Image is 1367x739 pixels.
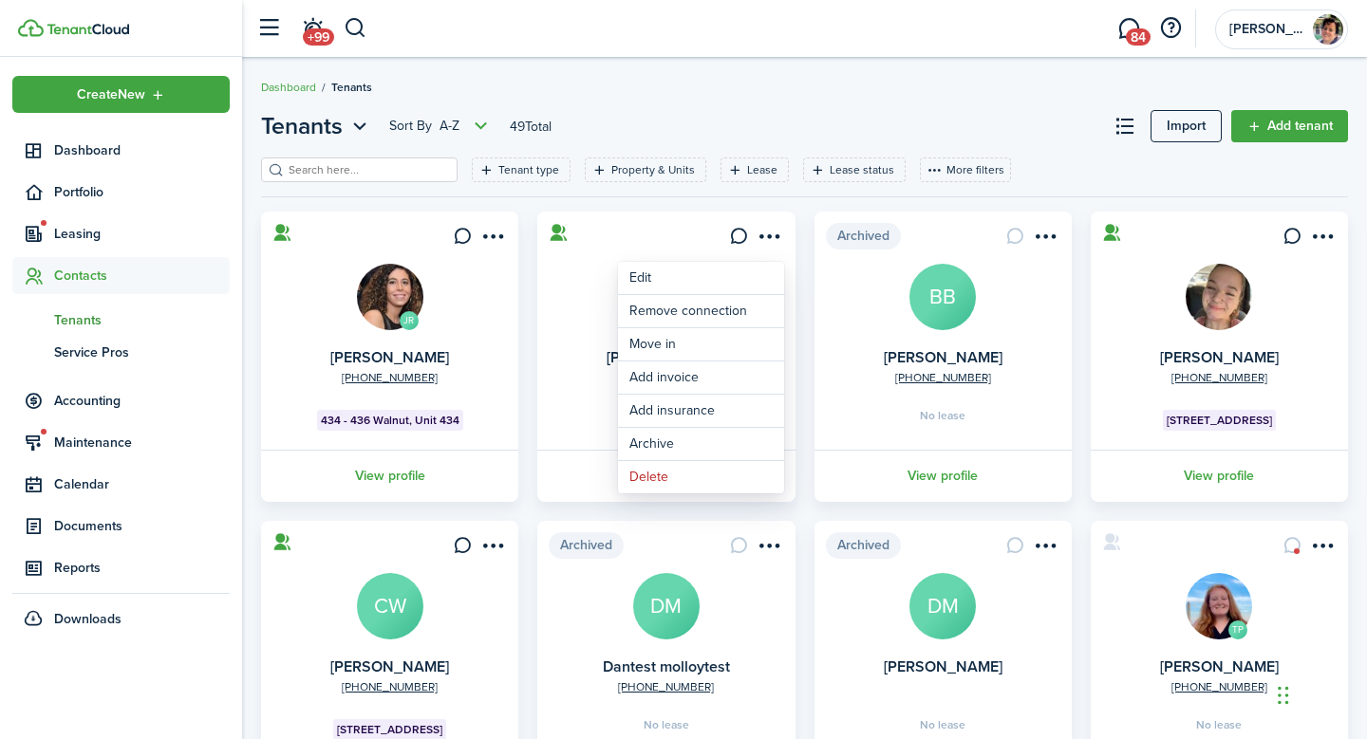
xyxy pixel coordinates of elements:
filter-tag-label: Lease [747,161,777,178]
button: Tenants [261,109,372,143]
img: Elizabeth Oimoen [1186,573,1252,639]
span: No lease [920,719,965,730]
span: Portfolio [54,182,230,202]
a: [PHONE_NUMBER] [1171,369,1267,386]
span: Archived [826,532,901,559]
span: Tenants [331,79,372,96]
a: Import [1151,110,1222,142]
span: [STREET_ADDRESS] [1167,412,1272,429]
filter-tag-label: Property & Units [611,161,695,178]
a: Service Pros [12,336,230,368]
img: TenantCloud [47,24,129,35]
a: BB [909,264,976,330]
img: Catarina Bono [1186,264,1252,330]
span: A-Z [440,117,459,136]
span: [STREET_ADDRESS] [337,721,442,738]
filter-tag: Open filter [472,157,571,182]
button: Sort byA-Z [389,115,493,138]
button: Open sidebar [251,10,287,46]
button: Open menu [12,76,230,113]
header-page-total: 49 Total [510,117,552,137]
span: No lease [1196,719,1242,730]
button: Delete [618,461,784,493]
button: Open menu [477,227,507,252]
button: Add insurance [618,395,784,427]
a: Add invoice [618,361,784,394]
a: Edit [618,262,784,294]
span: Dashboard [54,140,230,160]
button: Open menu [1306,227,1337,252]
filter-tag: Open filter [585,157,706,182]
span: Tenants [54,310,230,330]
span: 84 [1126,28,1151,46]
button: Open menu [477,536,507,562]
a: [PHONE_NUMBER] [342,678,438,695]
button: Open menu [754,227,784,252]
a: [PERSON_NAME] [330,656,449,677]
a: Move in [618,328,784,360]
a: DM [909,573,976,639]
span: Leasing [54,224,230,244]
a: Dashboard [12,132,230,169]
span: Documents [54,516,230,536]
a: Notifications [294,5,330,53]
span: Archived [549,532,624,559]
a: [PERSON_NAME] [607,346,725,368]
a: [PERSON_NAME] [884,656,1002,677]
a: Reports [12,549,230,586]
button: Search [344,12,367,45]
img: Alexandra Ullrich [357,264,423,330]
span: Tracy [1229,23,1305,36]
span: Accounting [54,391,230,411]
a: View profile [1088,450,1351,502]
avatar-text: JR [400,311,419,330]
a: CW [357,573,423,639]
span: Calendar [54,474,230,494]
span: Tenants [261,109,343,143]
span: Downloads [54,609,122,629]
button: Open menu [1030,536,1060,562]
button: Open resource center [1154,12,1187,45]
a: DM [633,573,700,639]
button: Open menu [1306,536,1337,562]
span: 434 - 436 Walnut, Unit 434 [321,412,459,429]
button: Open menu [261,109,372,143]
a: Tenants [12,304,230,336]
filter-tag: Open filter [721,157,789,182]
span: Archived [826,223,901,249]
input: Search here... [284,161,451,179]
a: View profile [258,450,521,502]
filter-tag-label: Tenant type [498,161,559,178]
span: Service Pros [54,342,230,362]
filter-tag: Open filter [803,157,906,182]
a: Dashboard [261,79,316,96]
a: [PHONE_NUMBER] [1171,678,1267,695]
a: [PERSON_NAME] [1160,346,1279,368]
img: Tracy [1313,14,1343,45]
button: More filters [920,157,1011,182]
button: Open menu [1030,227,1060,252]
a: View profile [812,450,1075,502]
iframe: Chat Widget [1272,648,1367,739]
span: No lease [644,719,689,730]
span: Sort by [389,117,440,136]
span: Maintenance [54,433,230,453]
button: Remove connection [618,295,784,327]
a: [PERSON_NAME] [1160,656,1279,677]
span: Create New [77,88,145,102]
a: [PHONE_NUMBER] [342,369,438,386]
a: [PHONE_NUMBER] [895,369,991,386]
a: Add tenant [1231,110,1348,142]
button: Archive [618,428,784,460]
a: Messaging [1111,5,1147,53]
a: [PHONE_NUMBER] [618,678,714,695]
span: No lease [920,410,965,421]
